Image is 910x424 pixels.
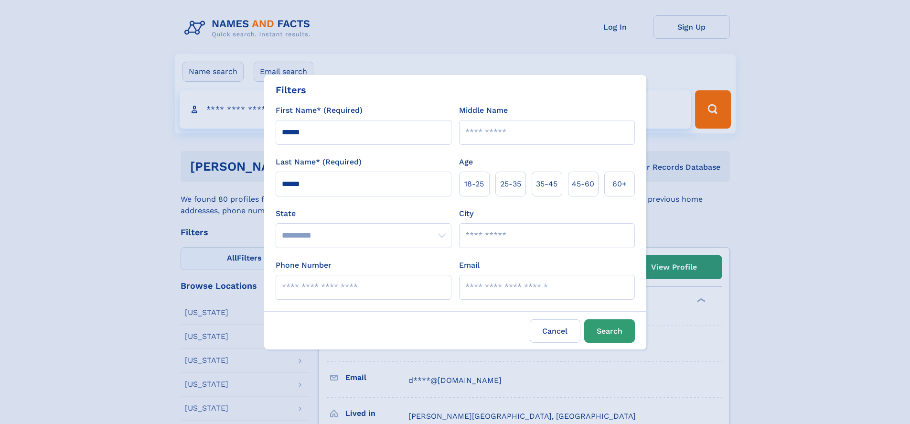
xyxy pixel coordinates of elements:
[459,156,473,168] label: Age
[530,319,580,343] label: Cancel
[276,83,306,97] div: Filters
[572,178,594,190] span: 45‑60
[276,105,363,116] label: First Name* (Required)
[584,319,635,343] button: Search
[459,208,473,219] label: City
[464,178,484,190] span: 18‑25
[612,178,627,190] span: 60+
[276,208,451,219] label: State
[459,105,508,116] label: Middle Name
[276,260,332,271] label: Phone Number
[500,178,521,190] span: 25‑35
[459,260,480,271] label: Email
[536,178,557,190] span: 35‑45
[276,156,362,168] label: Last Name* (Required)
